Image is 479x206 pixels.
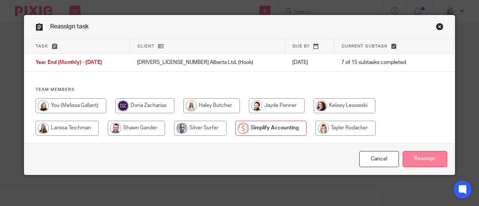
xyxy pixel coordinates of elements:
[137,44,155,48] span: Client
[359,151,399,167] a: Close this dialog window
[293,44,310,48] span: Due by
[403,151,447,167] input: Reassign
[292,59,326,66] p: [DATE]
[342,44,388,48] span: Current subtask
[137,59,277,66] p: [DRIVERS_LICENSE_NUMBER] Alberta Ltd. (Hook)
[36,60,102,65] span: Year End (Monthly) - [DATE]
[36,87,443,93] h4: Team members
[334,54,428,72] td: 7 of 15 subtasks completed
[36,44,48,48] span: Task
[436,23,443,33] a: Close this dialog window
[50,24,89,30] span: Reassign task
